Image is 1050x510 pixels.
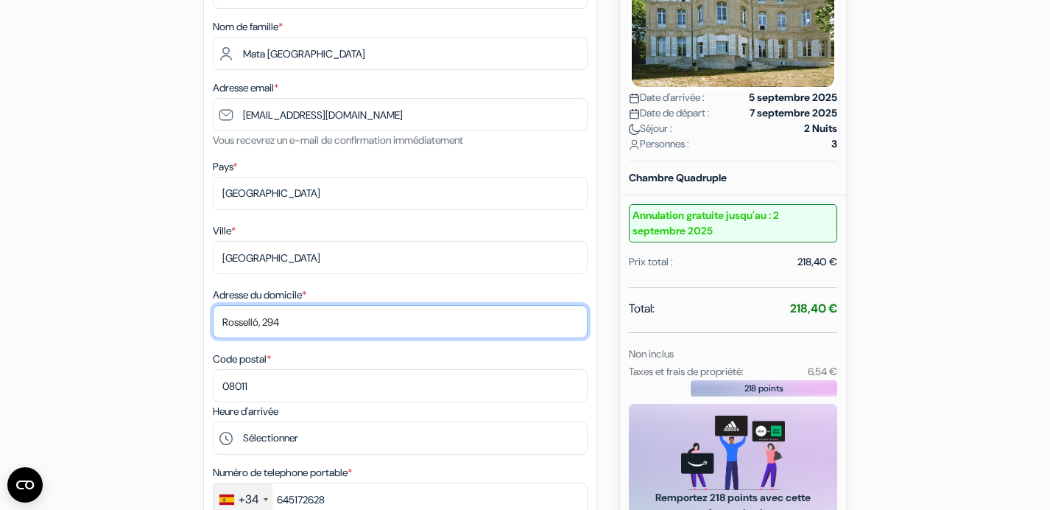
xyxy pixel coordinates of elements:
[213,37,588,70] input: Entrer le nom de famille
[808,365,837,378] small: 6,54 €
[213,80,278,96] label: Adresse email
[629,300,655,318] span: Total:
[629,254,673,270] div: Prix total :
[797,254,837,270] div: 218,40 €
[213,404,278,419] label: Heure d'arrivée
[749,90,837,105] strong: 5 septembre 2025
[629,121,672,136] span: Séjour :
[213,159,237,175] label: Pays
[629,139,640,150] img: user_icon.svg
[629,136,689,152] span: Personnes :
[213,287,306,303] label: Adresse du domicile
[629,124,640,135] img: moon.svg
[213,465,352,481] label: Numéro de telephone portable
[239,491,259,509] div: +34
[831,136,837,152] strong: 3
[213,98,588,131] input: Entrer adresse e-mail
[629,171,727,184] b: Chambre Quadruple
[629,93,640,104] img: calendar.svg
[790,301,837,316] strong: 218,40 €
[629,365,744,378] small: Taxes et frais de propriété:
[629,204,837,242] small: Annulation gratuite jusqu'au : 2 septembre 2025
[804,121,837,136] strong: 2 Nuits
[213,133,463,147] small: Vous recevrez un e-mail de confirmation immédiatement
[629,105,710,121] span: Date de départ :
[744,382,783,395] span: 218 points
[629,108,640,119] img: calendar.svg
[213,223,236,239] label: Ville
[213,19,283,35] label: Nom de famille
[213,352,271,367] label: Code postal
[750,105,837,121] strong: 7 septembre 2025
[629,90,705,105] span: Date d'arrivée :
[629,347,674,360] small: Non inclus
[681,416,785,490] img: gift_card_hero_new.png
[7,467,43,503] button: CMP-Widget öffnen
